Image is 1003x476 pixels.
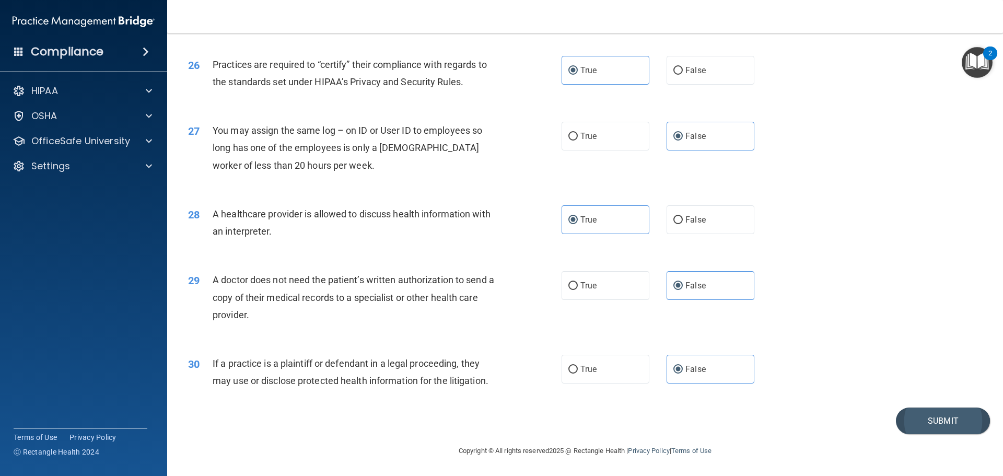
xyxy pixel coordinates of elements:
[685,364,706,374] span: False
[13,135,152,147] a: OfficeSafe University
[568,67,578,75] input: True
[673,282,683,290] input: False
[13,11,155,32] img: PMB logo
[31,44,103,59] h4: Compliance
[685,65,706,75] span: False
[580,131,597,141] span: True
[673,216,683,224] input: False
[31,160,70,172] p: Settings
[685,131,706,141] span: False
[188,358,200,370] span: 30
[673,67,683,75] input: False
[685,215,706,225] span: False
[628,447,669,455] a: Privacy Policy
[14,432,57,443] a: Terms of Use
[14,447,99,457] span: Ⓒ Rectangle Health 2024
[673,133,683,141] input: False
[568,366,578,374] input: True
[13,85,152,97] a: HIPAA
[568,282,578,290] input: True
[13,160,152,172] a: Settings
[685,281,706,291] span: False
[213,125,482,170] span: You may assign the same log – on ID or User ID to employees so long has one of the employees is o...
[213,59,487,87] span: Practices are required to “certify” their compliance with regards to the standards set under HIPA...
[671,447,712,455] a: Terms of Use
[188,59,200,72] span: 26
[673,366,683,374] input: False
[213,358,488,386] span: If a practice is a plaintiff or defendant in a legal proceeding, they may use or disclose protect...
[69,432,116,443] a: Privacy Policy
[568,133,578,141] input: True
[13,110,152,122] a: OSHA
[188,274,200,287] span: 29
[188,208,200,221] span: 28
[896,408,990,434] button: Submit
[31,85,58,97] p: HIPAA
[962,47,993,78] button: Open Resource Center, 2 new notifications
[31,110,57,122] p: OSHA
[394,434,776,468] div: Copyright © All rights reserved 2025 @ Rectangle Health | |
[213,208,491,237] span: A healthcare provider is allowed to discuss health information with an interpreter.
[568,216,578,224] input: True
[580,364,597,374] span: True
[580,215,597,225] span: True
[31,135,130,147] p: OfficeSafe University
[580,281,597,291] span: True
[213,274,494,320] span: A doctor does not need the patient’s written authorization to send a copy of their medical record...
[188,125,200,137] span: 27
[580,65,597,75] span: True
[988,53,992,67] div: 2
